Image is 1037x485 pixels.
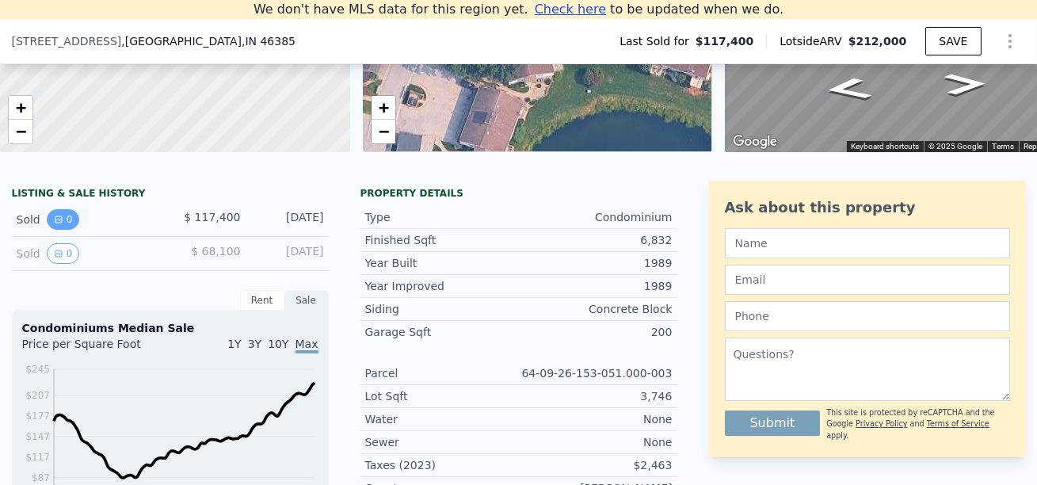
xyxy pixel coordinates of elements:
a: Terms (opens in new tab) [992,142,1014,151]
div: Type [365,209,519,225]
div: Siding [365,301,519,317]
button: SAVE [925,27,981,55]
span: © 2025 Google [928,142,982,151]
tspan: $87 [32,472,50,483]
div: None [519,411,673,427]
a: Zoom in [9,96,32,120]
a: Terms of Service [927,419,989,428]
button: View historical data [47,243,80,264]
div: Property details [360,187,677,200]
input: Name [725,228,1010,258]
button: View historical data [47,209,80,230]
span: 3Y [248,338,261,350]
tspan: $207 [25,390,50,401]
div: 3,746 [519,388,673,404]
span: , IN 46385 [242,35,295,48]
div: None [519,434,673,450]
div: Rent [240,290,284,311]
div: Garage Sqft [365,324,519,340]
span: , [GEOGRAPHIC_DATA] [121,33,295,49]
span: 10Y [268,338,288,350]
div: LISTING & SALE HISTORY [12,187,329,203]
div: Ask about this property [725,197,1010,219]
span: Max [295,338,318,353]
tspan: $147 [25,431,50,442]
div: [DATE] [254,243,324,264]
span: Check here [535,2,606,17]
span: $117,400 [696,33,754,49]
span: $ 68,100 [191,245,240,258]
a: Zoom out [372,120,395,143]
a: Privacy Policy [856,419,907,428]
span: + [16,97,26,117]
a: Open this area in Google Maps (opens a new window) [729,132,781,152]
div: Condominium [519,209,673,225]
span: 1Y [227,338,241,350]
div: Sold [17,243,158,264]
div: 1989 [519,255,673,271]
tspan: $177 [25,411,50,422]
div: Concrete Block [519,301,673,317]
div: Taxes (2023) [365,457,519,473]
tspan: $117 [25,452,50,463]
img: Google [729,132,781,152]
input: Email [725,265,1010,295]
div: Price per Square Foot [22,336,170,361]
div: This site is protected by reCAPTCHA and the Google and apply. [826,407,1009,441]
div: Finished Sqft [365,232,519,248]
a: Zoom out [9,120,32,143]
span: + [378,97,388,117]
button: Keyboard shortcuts [851,141,919,152]
div: Sold [17,209,158,230]
div: Water [365,411,519,427]
span: Lotside ARV [780,33,848,49]
div: 1989 [519,278,673,294]
div: 6,832 [519,232,673,248]
div: Parcel [365,365,519,381]
a: Zoom in [372,96,395,120]
div: 64-09-26-153-051.000-003 [519,365,673,381]
div: 200 [519,324,673,340]
span: [STREET_ADDRESS] [12,33,122,49]
div: Lot Sqft [365,388,519,404]
div: Year Improved [365,278,519,294]
span: Last Sold for [620,33,696,49]
div: $2,463 [519,457,673,473]
input: Phone [725,301,1010,331]
div: [DATE] [254,209,324,230]
path: Go Southwest, Millpond Rd [927,68,1005,100]
span: − [16,121,26,141]
tspan: $245 [25,364,50,375]
div: Condominiums Median Sale [22,320,318,336]
span: $212,000 [848,35,907,48]
div: Year Built [365,255,519,271]
button: Show Options [994,25,1026,57]
div: Sewer [365,434,519,450]
button: Submit [725,411,821,436]
div: Sale [284,290,329,311]
path: Go Northeast, Millpond Rd N [804,72,892,106]
span: $ 117,400 [184,211,240,223]
span: − [378,121,388,141]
